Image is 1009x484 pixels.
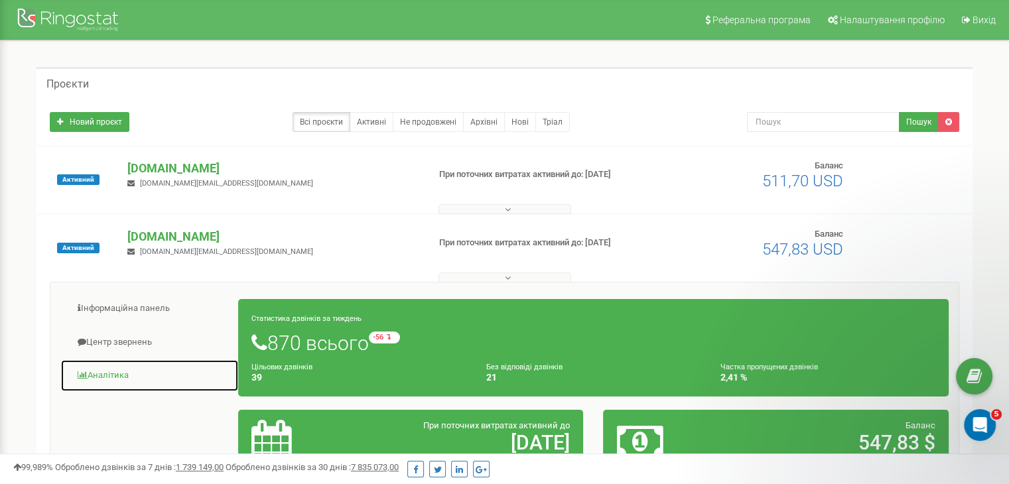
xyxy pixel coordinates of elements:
span: Баланс [815,160,843,170]
span: [DOMAIN_NAME][EMAIL_ADDRESS][DOMAIN_NAME] [140,179,313,188]
u: 1 739 149,00 [176,462,224,472]
span: Баланс [906,420,935,430]
u: 7 835 073,00 [351,462,399,472]
iframe: Intercom live chat [964,409,996,441]
a: Архівні [463,112,505,132]
h4: 21 [486,373,701,383]
a: Аналiтика [60,359,239,392]
span: При поточних витратах активний до [423,420,570,430]
span: 99,989% [13,462,53,472]
span: 5 [991,409,1002,420]
small: Статистика дзвінків за тиждень [251,314,362,323]
h4: 39 [251,373,466,383]
h1: 870 всього [251,332,935,354]
span: Баланс [815,229,843,239]
p: При поточних витратах активний до: [DATE] [439,237,651,249]
a: Тріал [535,112,570,132]
small: Цільових дзвінків [251,363,312,371]
span: Налаштування профілю [840,15,945,25]
a: Центр звернень [60,326,239,359]
h2: [DATE] [364,432,570,454]
a: Нові [504,112,536,132]
span: Оброблено дзвінків за 30 днів : [226,462,399,472]
a: Всі проєкти [293,112,350,132]
button: Пошук [899,112,939,132]
h4: 2,41 % [720,373,935,383]
a: Активні [350,112,393,132]
h2: 547,83 $ [730,432,935,454]
a: Не продовжені [393,112,464,132]
h5: Проєкти [46,78,89,90]
input: Пошук [747,112,900,132]
span: 511,70 USD [762,172,843,190]
small: -56 [369,332,400,343]
span: Вихід [973,15,996,25]
span: 547,83 USD [762,240,843,259]
p: [DOMAIN_NAME] [127,228,417,245]
p: При поточних витратах активний до: [DATE] [439,168,651,181]
a: Інформаційна панель [60,292,239,325]
p: [DOMAIN_NAME] [127,160,417,177]
span: Оброблено дзвінків за 7 днів : [55,462,224,472]
small: Частка пропущених дзвінків [720,363,818,371]
small: Без відповіді дзвінків [486,363,563,371]
span: Активний [57,243,100,253]
a: Новий проєкт [50,112,129,132]
span: Реферальна програма [712,15,811,25]
span: [DOMAIN_NAME][EMAIL_ADDRESS][DOMAIN_NAME] [140,247,313,256]
span: Активний [57,174,100,185]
